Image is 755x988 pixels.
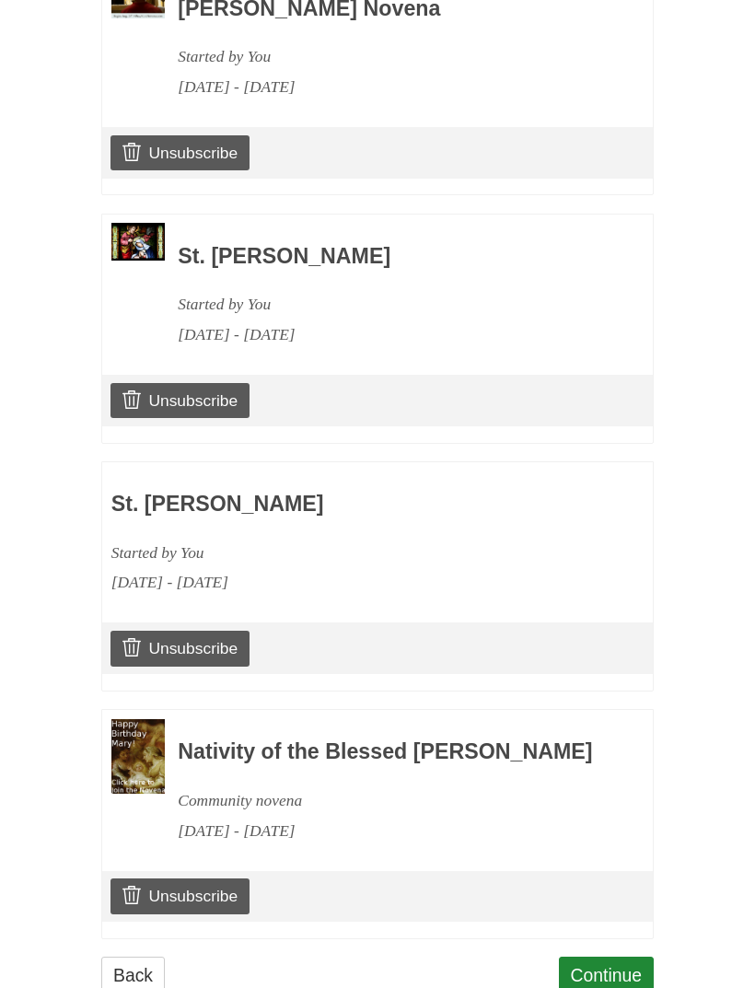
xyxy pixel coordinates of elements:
a: Unsubscribe [110,383,250,418]
a: Unsubscribe [110,631,250,666]
h3: St. [PERSON_NAME] [178,245,603,269]
img: Novena image [111,719,165,795]
div: Started by You [178,41,603,72]
h3: St. [PERSON_NAME] [111,493,537,517]
img: Novena image [111,223,165,260]
div: Community novena [178,785,603,816]
div: [DATE] - [DATE] [178,816,603,846]
a: Unsubscribe [110,135,250,170]
div: Started by You [178,289,603,320]
div: Started by You [111,538,537,568]
div: [DATE] - [DATE] [178,320,603,350]
div: [DATE] - [DATE] [111,567,537,598]
a: Unsubscribe [110,878,250,913]
h3: Nativity of the Blessed [PERSON_NAME] [178,740,603,764]
div: [DATE] - [DATE] [178,72,603,102]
